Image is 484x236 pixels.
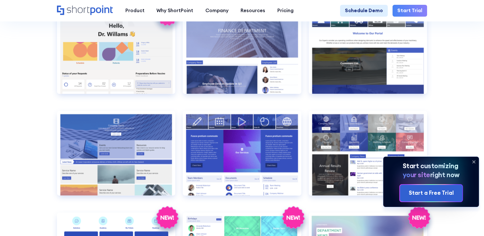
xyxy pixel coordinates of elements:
a: Home [57,5,113,16]
div: Start a Free Trial [409,189,454,197]
a: Pricing [271,5,300,17]
a: Resources [234,5,271,17]
div: Pricing [277,7,294,14]
a: Intranet Layout 4 [183,111,301,205]
a: Product [119,5,151,17]
a: Intranet Layout [183,9,301,104]
a: Intranet Layout 3 [57,111,176,205]
div: Resources [241,7,265,14]
a: Healthcare 2 [57,9,176,104]
div: Company [205,7,228,14]
a: Start Trial [393,5,427,17]
a: Company [199,5,234,17]
a: Start a Free Trial [400,185,462,202]
a: Why ShortPoint [150,5,199,17]
a: Intranet Layout 2 [309,9,427,104]
div: Product [125,7,144,14]
div: Why ShortPoint [156,7,193,14]
a: Intranet Layout 5 [309,111,427,205]
iframe: Chat Widget [369,162,484,236]
a: Schedule Demo [340,5,388,17]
